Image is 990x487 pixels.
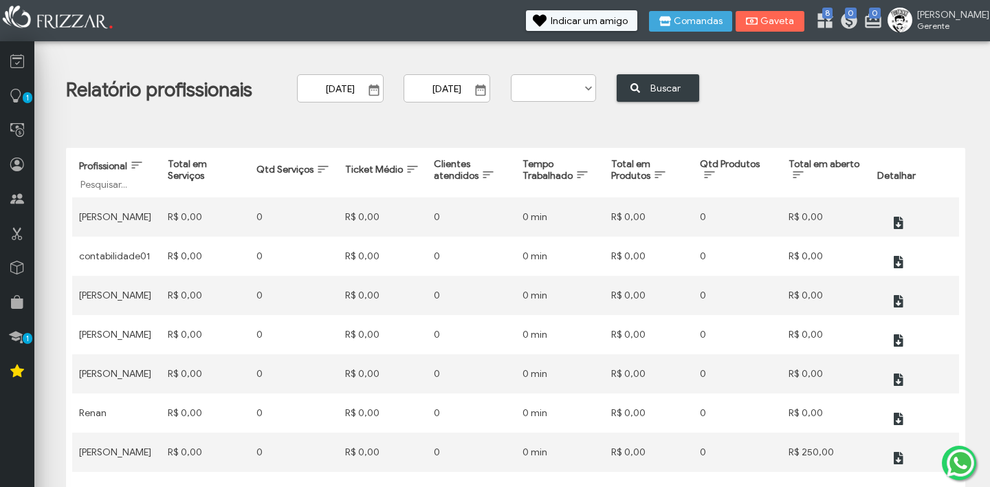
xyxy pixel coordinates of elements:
[72,354,161,393] td: [PERSON_NAME]
[870,154,959,197] th: Detalhar
[427,197,516,237] td: 0
[891,319,922,350] button: ui-button
[364,83,384,97] button: Show Calendar
[522,158,573,182] span: Tempo Trabalhado
[782,276,870,315] td: R$ 0,00
[604,276,693,315] td: R$ 0,00
[891,398,922,429] button: ui-button
[693,354,782,393] td: 0
[250,393,338,433] td: 0
[516,276,604,315] td: 0 min
[161,315,250,354] td: R$ 0,00
[944,446,977,479] img: whatsapp.png
[782,197,870,237] td: R$ 0,00
[604,197,693,237] td: R$ 0,00
[427,237,516,276] td: 0
[161,276,250,315] td: R$ 0,00
[693,276,782,315] td: 0
[161,393,250,433] td: R$ 0,00
[345,164,403,175] span: Ticket Médio
[72,154,161,197] th: Profissional: activate to sort column ascending
[256,164,313,175] span: Qtd Serviços
[338,197,427,237] td: R$ 0,00
[917,9,979,21] span: [PERSON_NAME]
[526,10,637,31] button: Indicar um amigo
[863,11,877,33] a: 0
[23,333,32,344] span: 1
[839,11,853,33] a: 0
[250,197,338,237] td: 0
[888,8,983,35] a: [PERSON_NAME] Gerente
[901,325,912,345] span: ui-button
[161,237,250,276] td: R$ 0,00
[700,158,760,170] span: Qtd Produtos
[901,207,912,228] span: ui-button
[427,315,516,354] td: 0
[72,433,161,472] td: [PERSON_NAME]
[161,433,250,472] td: R$ 0,00
[917,21,979,31] span: Gerente
[877,170,916,182] span: Detalhar
[782,237,870,276] td: R$ 0,00
[604,315,693,354] td: R$ 0,00
[617,74,699,102] button: Buscar
[693,197,782,237] td: 0
[427,393,516,433] td: 0
[516,197,604,237] td: 0 min
[604,237,693,276] td: R$ 0,00
[161,197,250,237] td: R$ 0,00
[72,276,161,315] td: [PERSON_NAME]
[901,442,912,463] span: ui-button
[72,197,161,237] td: [PERSON_NAME]
[338,154,427,197] th: Ticket Médio: activate to sort column ascending
[338,237,427,276] td: R$ 0,00
[427,354,516,393] td: 0
[516,154,604,197] th: Tempo Trabalhado: activate to sort column ascending
[297,74,384,102] input: Data Inicial
[427,154,516,197] th: Clientes atendidos: activate to sort column ascending
[891,280,922,311] button: ui-button
[338,354,427,393] td: R$ 0,00
[891,241,922,272] button: ui-button
[250,154,338,197] th: Qtd Serviços: activate to sort column ascending
[427,433,516,472] td: 0
[23,92,32,103] span: 1
[551,17,628,26] span: Indicar um amigo
[79,160,127,172] span: Profissional
[789,158,859,170] span: Total em aberto
[427,276,516,315] td: 0
[66,78,252,102] h1: Relatório profissionais
[674,17,723,26] span: Comandas
[901,364,912,385] span: ui-button
[782,354,870,393] td: R$ 0,00
[736,11,804,32] button: Gaveta
[891,358,922,389] button: ui-button
[815,11,829,33] a: 8
[168,158,207,182] span: Total em Serviços
[693,237,782,276] td: 0
[161,154,250,197] th: Total em Serviços
[901,246,912,267] span: ui-button
[338,315,427,354] td: R$ 0,00
[516,315,604,354] td: 0 min
[471,83,490,97] button: Show Calendar
[516,393,604,433] td: 0 min
[404,74,490,102] input: Data Final
[901,285,912,306] span: ui-button
[72,237,161,276] td: contabilidade01
[250,315,338,354] td: 0
[891,202,922,232] button: ui-button
[250,354,338,393] td: 0
[782,393,870,433] td: R$ 0,00
[760,17,795,26] span: Gaveta
[604,393,693,433] td: R$ 0,00
[250,276,338,315] td: 0
[434,158,478,182] span: Clientes atendidos
[516,237,604,276] td: 0 min
[604,354,693,393] td: R$ 0,00
[822,8,833,19] span: 8
[901,403,912,424] span: ui-button
[516,354,604,393] td: 0 min
[161,354,250,393] td: R$ 0,00
[782,433,870,472] td: R$ 250,00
